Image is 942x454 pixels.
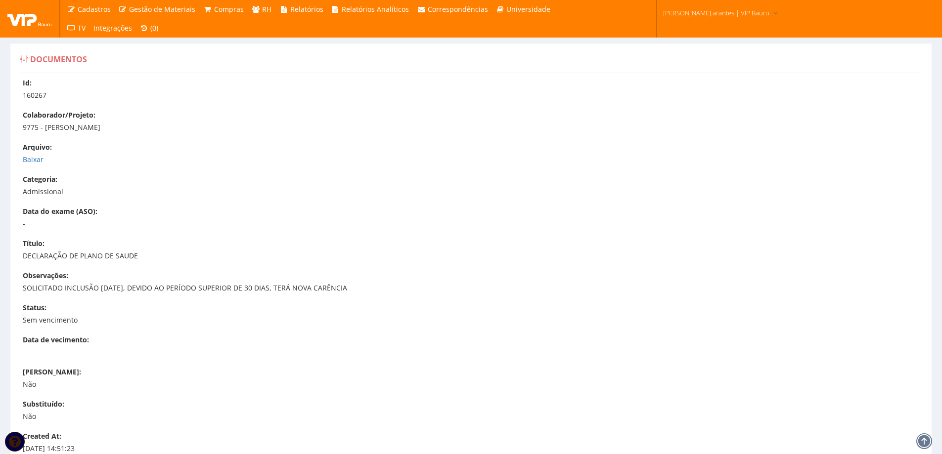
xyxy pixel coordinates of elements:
[342,4,409,14] span: Relatórios Analíticos
[23,347,929,357] p: -
[23,90,929,100] p: 160267
[78,4,111,14] span: Cadastros
[663,8,769,18] span: [PERSON_NAME].arantes | VIP Bauru
[23,78,32,88] label: Id:
[93,23,132,33] span: Integrações
[23,412,929,421] p: Não
[23,187,929,197] p: Admissional
[214,4,244,14] span: Compras
[23,335,89,345] label: Data de vecimento:
[23,315,929,325] p: Sem vencimento
[23,271,68,281] label: Observações:
[23,123,929,132] p: 9775 - [PERSON_NAME]
[90,19,136,38] a: Integrações
[23,399,64,409] label: Substituído:
[23,219,929,229] p: -
[428,4,488,14] span: Correspondências
[23,379,929,389] p: Não
[23,206,97,216] label: Data do exame (ASO):
[23,142,52,152] label: Arquivo:
[506,4,550,14] span: Universidade
[23,431,61,441] label: Created At:
[129,4,195,14] span: Gestão de Materiais
[23,367,81,377] label: [PERSON_NAME]:
[290,4,323,14] span: Relatórios
[78,23,86,33] span: TV
[7,11,52,26] img: logo
[23,283,929,293] p: SOLICITADO INCLUSÃO [DATE], DEVIDO AO PERÍODO SUPERIOR DE 30 DIAS, TERÁ NOVA CARÊNCIA
[136,19,163,38] a: (0)
[23,174,57,184] label: Categoria:
[23,251,929,261] p: DECLARAÇÃO DE PLANO DE SAUDE
[23,444,929,454] p: [DATE] 14:51:23
[262,4,271,14] span: RH
[23,110,95,120] label: Colaborador/Projeto:
[23,155,44,164] a: Baixar
[23,239,45,248] label: Título:
[30,54,87,65] span: Documentos
[150,23,158,33] span: (0)
[63,19,90,38] a: TV
[23,303,46,313] label: Status:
